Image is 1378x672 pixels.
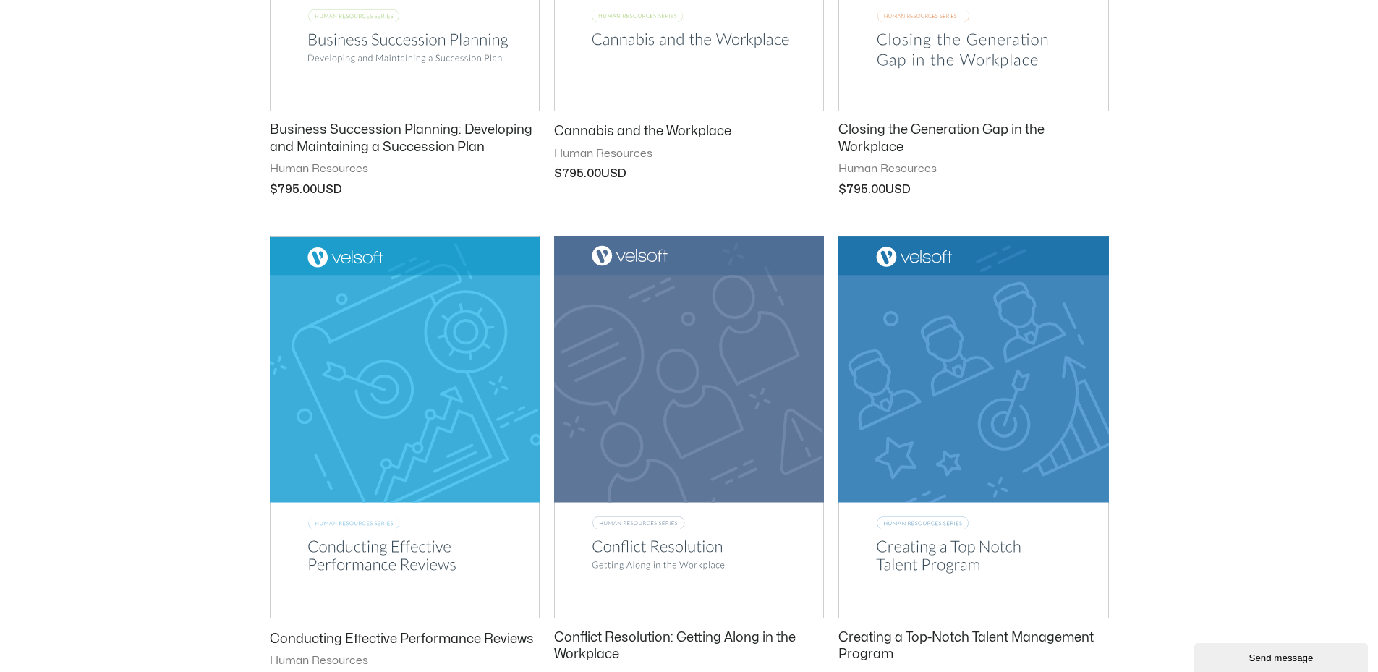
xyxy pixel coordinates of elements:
[270,631,540,654] a: Conducting Effective Performance Reviews
[554,168,601,179] bdi: 795.00
[838,184,885,195] bdi: 795.00
[270,122,540,156] h2: Business Succession Planning: Developing and Maintaining a Succession Plan
[838,629,1108,670] a: Creating a Top-Notch Talent Management Program
[838,122,1108,156] h2: Closing the Generation Gap in the Workplace
[554,123,824,146] a: Cannabis and the Workplace
[554,123,824,140] h2: Cannabis and the Workplace
[554,629,824,663] h2: Conflict Resolution: Getting Along in the Workplace
[270,122,540,162] a: Business Succession Planning: Developing and Maintaining a Succession Plan
[554,236,824,618] img: Conflict Resolution: Getting Along in the Workplace
[838,236,1108,619] img: Creating a Top-Notch Talent Management Program
[838,122,1108,162] a: Closing the Generation Gap in the Workplace
[554,168,562,179] span: $
[270,654,540,668] span: Human Resources
[554,629,824,670] a: Conflict Resolution: Getting Along in the Workplace
[270,184,278,195] span: $
[838,162,1108,176] span: Human Resources
[270,236,540,618] img: Conducting Effective Performance Reviews
[554,147,824,161] span: Human Resources
[270,162,540,176] span: Human Resources
[838,629,1108,663] h2: Creating a Top-Notch Talent Management Program
[1194,640,1371,672] iframe: chat widget
[270,631,540,647] h2: Conducting Effective Performance Reviews
[838,184,846,195] span: $
[270,184,317,195] bdi: 795.00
